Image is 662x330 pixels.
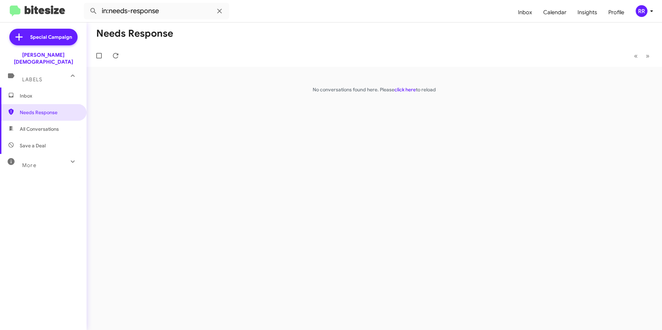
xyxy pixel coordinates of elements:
nav: Page navigation example [630,49,654,63]
a: Profile [603,2,630,22]
span: Save a Deal [20,142,46,149]
span: Inbox [20,92,79,99]
a: Insights [572,2,603,22]
span: » [646,52,650,60]
span: Special Campaign [30,34,72,40]
span: « [634,52,638,60]
a: Inbox [512,2,538,22]
button: Next [642,49,654,63]
span: More [22,162,36,168]
span: Needs Response [20,109,79,116]
h1: Needs Response [96,28,173,39]
div: RR [636,5,647,17]
button: Previous [630,49,642,63]
span: All Conversations [20,126,59,132]
button: RR [630,5,654,17]
span: Labels [22,76,42,83]
a: click here [394,86,416,93]
a: Calendar [538,2,572,22]
a: Special Campaign [9,29,78,45]
p: No conversations found here. Please to reload [87,86,662,93]
input: Search [84,3,229,19]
